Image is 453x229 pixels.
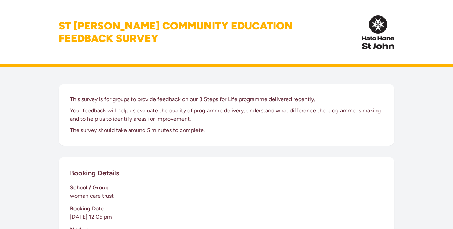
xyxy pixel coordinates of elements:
h3: School / Group [70,183,383,192]
p: Your feedback will help us evaluate the quality of programme delivery, understand what difference... [70,106,383,123]
p: [DATE] 12:05 pm [70,213,383,221]
h3: Booking Date [70,204,383,213]
h1: St [PERSON_NAME] Community Education Feedback Survey [59,20,293,45]
p: This survey is for groups to provide feedback on our 3 Steps for Life programme delivered recently. [70,95,383,104]
p: The survey should take around 5 minutes to complete. [70,126,383,134]
h2: Booking Details [70,168,119,178]
p: woman care trust [70,192,383,200]
img: InPulse [362,15,394,49]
